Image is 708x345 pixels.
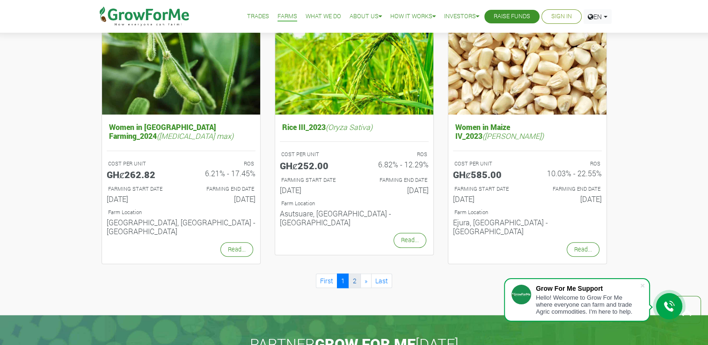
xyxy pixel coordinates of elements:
[280,209,429,227] h6: Asutsuare, [GEOGRAPHIC_DATA] - [GEOGRAPHIC_DATA]
[281,176,346,184] p: FARMING START DATE
[190,160,254,168] p: ROS
[107,194,174,203] h6: [DATE]
[188,194,255,203] h6: [DATE]
[536,160,600,168] p: ROS
[444,12,479,22] a: Investors
[281,151,346,158] p: COST PER UNIT
[108,185,173,193] p: FARMING START DATE
[448,8,606,115] img: growforme image
[454,160,519,168] p: COST PER UNIT
[534,194,602,203] h6: [DATE]
[102,8,260,115] img: growforme image
[454,208,600,216] p: Location of Farm
[190,185,254,193] p: FARMING END DATE
[363,151,427,158] p: ROS
[363,176,427,184] p: FARMING END DATE
[280,120,429,134] h5: Rice III_2023
[454,185,519,193] p: FARMING START DATE
[453,218,602,236] h6: Ejura, [GEOGRAPHIC_DATA] - [GEOGRAPHIC_DATA]
[275,8,433,115] img: growforme image
[365,276,367,285] span: »
[390,12,436,22] a: How it Works
[157,131,234,141] i: ([MEDICAL_DATA] max)
[188,169,255,178] h6: 6.21% - 17.45%
[316,273,337,288] a: First
[567,242,599,257] a: Read...
[551,12,572,22] a: Sign In
[281,200,427,208] p: Location of Farm
[107,218,255,236] h6: [GEOGRAPHIC_DATA], [GEOGRAPHIC_DATA] - [GEOGRAPHIC_DATA]
[371,273,392,288] a: Last
[326,122,372,132] i: (Oryza Sativa)
[350,12,382,22] a: About Us
[280,186,347,194] h6: [DATE]
[102,273,607,288] nav: Page Navigation
[494,12,530,22] a: Raise Funds
[453,194,520,203] h6: [DATE]
[361,186,429,194] h6: [DATE]
[337,273,349,288] a: 1
[220,242,253,257] a: Read...
[584,9,612,24] a: EN
[361,160,429,169] h6: 6.82% - 12.29%
[108,208,254,216] p: Location of Farm
[536,185,600,193] p: FARMING END DATE
[482,131,544,141] i: ([PERSON_NAME])
[247,12,269,22] a: Trades
[277,12,297,22] a: Farms
[536,285,640,292] div: Grow For Me Support
[108,160,173,168] p: COST PER UNIT
[394,233,426,247] a: Read...
[280,160,347,171] h5: GHȼ252.00
[306,12,341,22] a: What We Do
[349,273,361,288] a: 2
[107,120,255,143] h5: Women in [GEOGRAPHIC_DATA] Farming_2024
[453,120,602,143] h5: Women in Maize IV_2023
[534,169,602,178] h6: 10.03% - 22.55%
[453,169,520,180] h5: GHȼ585.00
[107,169,174,180] h5: GHȼ262.82
[536,294,640,315] div: Hello! Welcome to Grow For Me where everyone can farm and trade Agric commodities. I'm here to help.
